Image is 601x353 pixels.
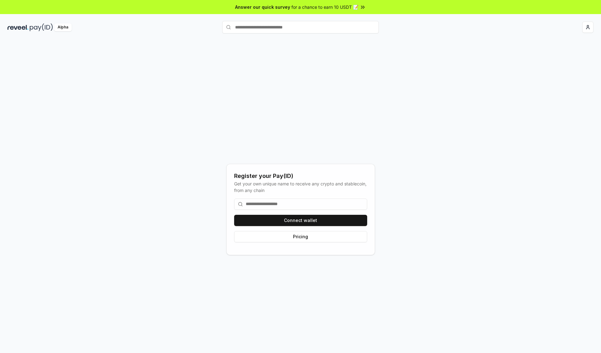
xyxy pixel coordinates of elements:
div: Register your Pay(ID) [234,172,367,180]
span: Answer our quick survey [235,4,290,10]
button: Pricing [234,231,367,242]
button: Connect wallet [234,215,367,226]
div: Alpha [54,23,72,31]
img: pay_id [30,23,53,31]
div: Get your own unique name to receive any crypto and stablecoin, from any chain [234,180,367,194]
span: for a chance to earn 10 USDT 📝 [291,4,358,10]
img: reveel_dark [8,23,28,31]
